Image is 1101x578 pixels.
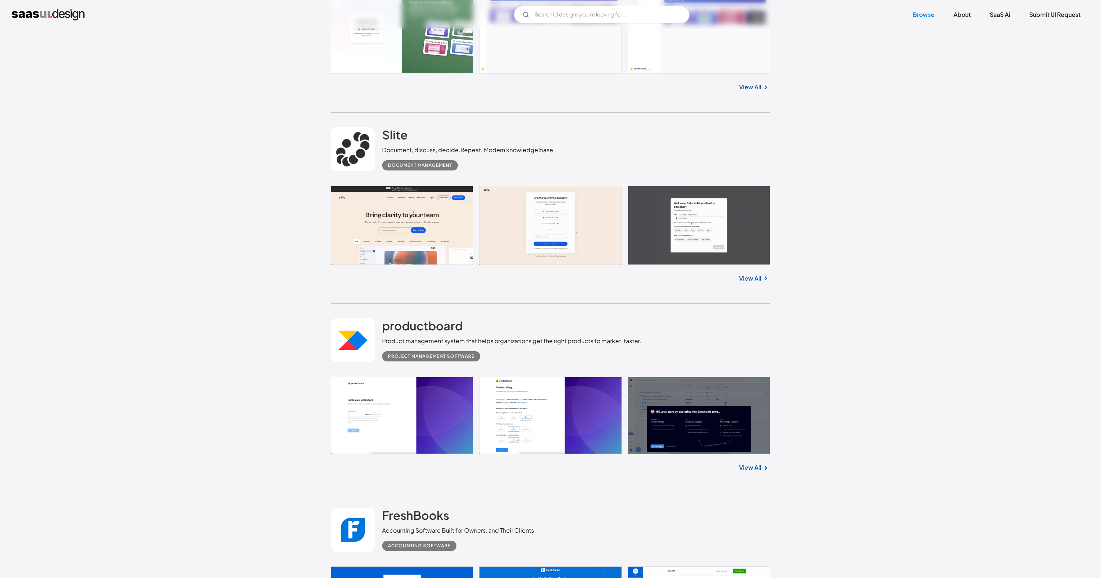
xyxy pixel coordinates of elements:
[382,508,449,526] a: FreshBooks
[514,6,690,23] input: Search UI designs you're looking for...
[739,274,761,283] a: View All
[382,318,463,333] h2: productboard
[12,9,85,20] a: home
[981,7,1019,23] a: SaaS Ai
[382,127,408,146] a: Slite
[904,7,943,23] a: Browse
[388,541,451,550] div: Accounting Software
[1020,7,1089,23] a: Submit UI Request
[382,127,408,142] h2: Slite
[388,352,474,361] div: Project Management Software
[739,463,761,472] a: View All
[382,508,449,522] h2: FreshBooks
[945,7,979,23] a: About
[382,526,534,535] div: Accounting Software Built for Owners, and Their Clients
[388,161,452,170] div: Document Management
[382,146,553,154] div: Document, discuss, decide.Repeat. Modern knowledge base
[514,6,690,23] form: Email Form
[382,318,463,337] a: productboard
[739,83,761,91] a: View All
[382,337,641,345] div: Product management system that helps organizations get the right products to market, faster.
